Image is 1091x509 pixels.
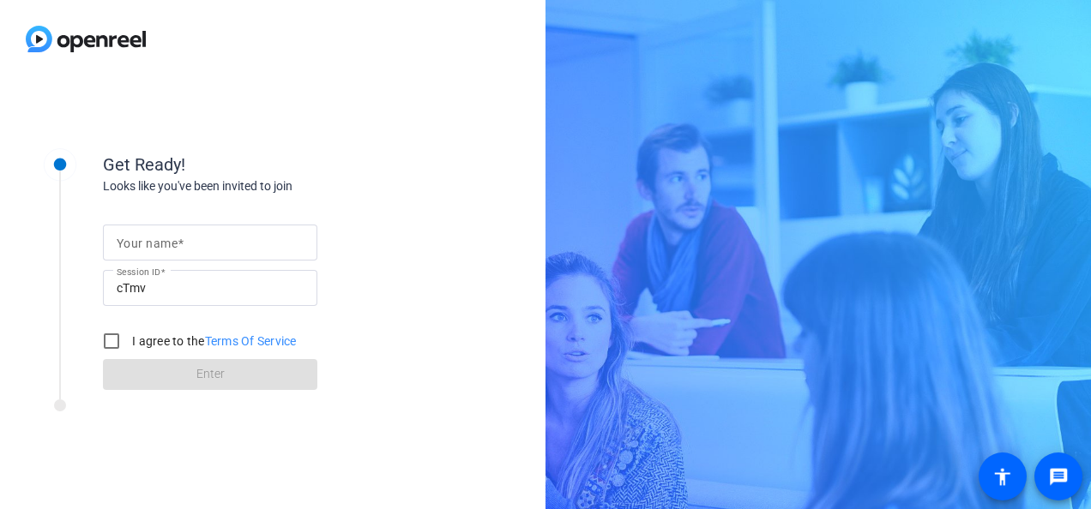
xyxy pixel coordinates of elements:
label: I agree to the [129,332,297,350]
div: Looks like you've been invited to join [103,177,446,195]
a: Terms Of Service [205,334,297,348]
mat-label: Your name [117,237,178,250]
div: Get Ready! [103,152,446,177]
mat-label: Session ID [117,266,160,277]
mat-icon: message [1048,466,1069,487]
mat-icon: accessibility [992,466,1013,487]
